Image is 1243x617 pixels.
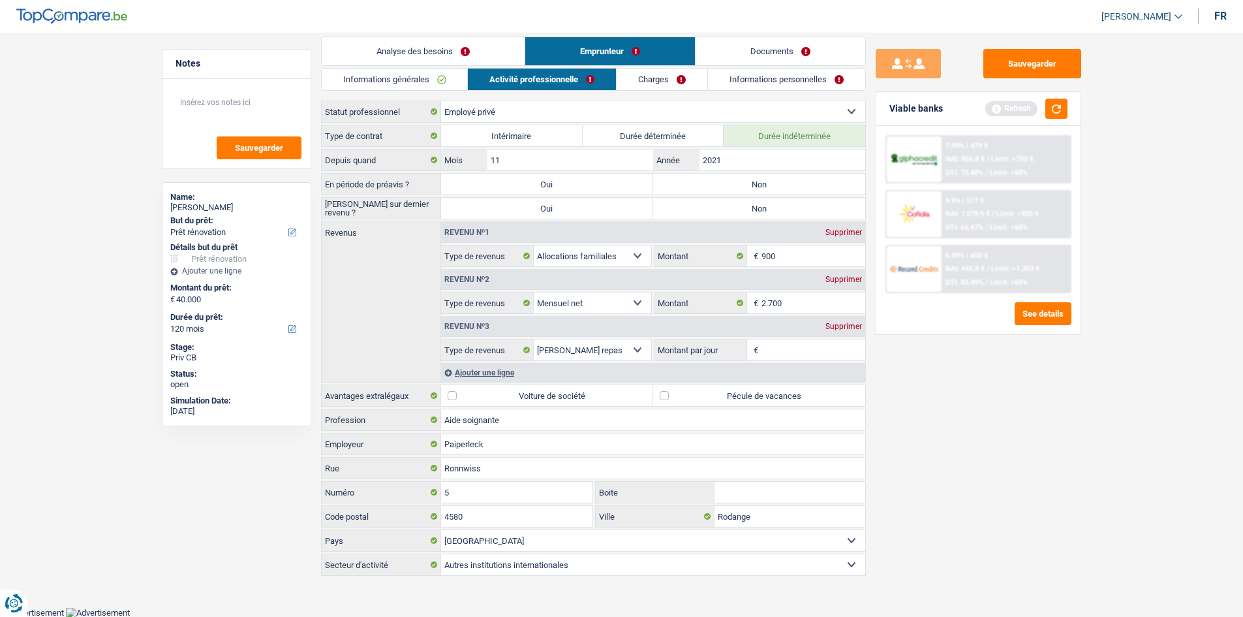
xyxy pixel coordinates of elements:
[617,69,707,90] a: Charges
[991,155,1034,163] span: Limit: >750 €
[945,197,984,205] div: 9.9% | 517 €
[983,49,1081,78] button: Sauvegarder
[170,294,175,305] span: €
[170,266,303,276] div: Ajouter une ligne
[322,101,441,122] label: Statut professionnel
[441,276,493,283] div: Revenu nº2
[441,385,653,406] label: Voiture de société
[889,103,943,114] div: Viable banks
[654,245,747,266] label: Montant
[322,174,441,195] label: En période de préavis ?
[945,251,988,260] div: 6.49% | 450 €
[945,155,985,163] span: NAI: 866,8 €
[322,434,441,454] label: Employeur
[991,264,1039,273] span: Limit: >1.303 €
[996,210,1039,218] span: Limit: >800 €
[322,506,441,527] label: Code postal
[596,482,714,503] label: Boite
[747,293,761,313] span: €
[170,202,303,213] div: [PERSON_NAME]
[441,363,865,382] div: Ajouter une ligne
[985,223,988,232] span: /
[990,223,1028,232] span: Limit: <60%
[468,69,616,90] a: Activité professionnelle
[945,223,983,232] span: DTI: 64.47%
[322,125,441,146] label: Type de contrat
[987,264,989,273] span: /
[322,37,525,65] a: Analyse des besoins
[747,340,761,360] span: €
[322,530,441,551] label: Pays
[1214,10,1227,22] div: fr
[583,125,724,146] label: Durée déterminée
[322,458,441,479] label: Rue
[441,198,653,219] label: Oui
[1101,11,1171,22] span: [PERSON_NAME]
[822,229,865,236] div: Supprimer
[170,283,300,293] label: Montant du prêt:
[235,144,283,152] span: Sauvegarder
[170,353,303,363] div: Priv CB
[16,8,127,24] img: TopCompare Logo
[170,369,303,379] div: Status:
[170,242,303,253] div: Détails but du prêt
[890,152,938,167] img: AlphaCredit
[322,198,441,219] label: [PERSON_NAME] sur dernier revenu ?
[322,150,441,170] label: Depuis quand
[990,278,1028,287] span: Limit: <65%
[654,340,747,360] label: Montant par jour
[322,482,441,503] label: Numéro
[945,264,985,273] span: NAI: 445,8 €
[322,409,441,430] label: Profession
[945,142,988,150] div: 7.99% | 479 €
[696,37,865,65] a: Documents
[441,174,653,195] label: Oui
[724,125,865,146] label: Durée indéterminée
[653,150,699,170] label: Année
[176,58,298,69] h5: Notes
[1091,6,1182,27] a: [PERSON_NAME]
[653,174,865,195] label: Non
[985,101,1037,116] div: Refresh
[170,406,303,417] div: [DATE]
[596,506,714,527] label: Ville
[1015,302,1071,325] button: See details
[822,276,865,283] div: Supprimer
[985,168,988,177] span: /
[822,323,865,330] div: Supprimer
[890,257,938,281] img: Record Credits
[653,198,865,219] label: Non
[525,37,695,65] a: Emprunteur
[170,215,300,226] label: But du prêt:
[890,202,938,226] img: Cofidis
[170,396,303,406] div: Simulation Date:
[653,385,865,406] label: Pécule de vacances
[441,340,534,360] label: Type de revenus
[992,210,994,218] span: /
[945,210,990,218] span: NAI: 1 278,9 €
[747,245,761,266] span: €
[654,293,747,313] label: Montant
[945,168,983,177] span: DTI: 72.48%
[441,245,534,266] label: Type de revenus
[487,150,652,170] input: MM
[708,69,865,90] a: Informations personnelles
[322,385,441,406] label: Avantages extralégaux
[945,278,983,287] span: DTI: 83.49%
[441,229,493,236] div: Revenu nº1
[170,192,303,202] div: Name:
[441,323,493,330] div: Revenu nº3
[441,293,534,313] label: Type de revenus
[217,136,301,159] button: Sauvegarder
[322,554,441,575] label: Secteur d'activité
[699,150,865,170] input: AAAA
[441,150,487,170] label: Mois
[322,69,468,90] a: Informations générales
[990,168,1028,177] span: Limit: <60%
[322,222,440,237] label: Revenus
[441,125,583,146] label: Intérimaire
[170,379,303,390] div: open
[987,155,989,163] span: /
[170,342,303,353] div: Stage:
[985,278,988,287] span: /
